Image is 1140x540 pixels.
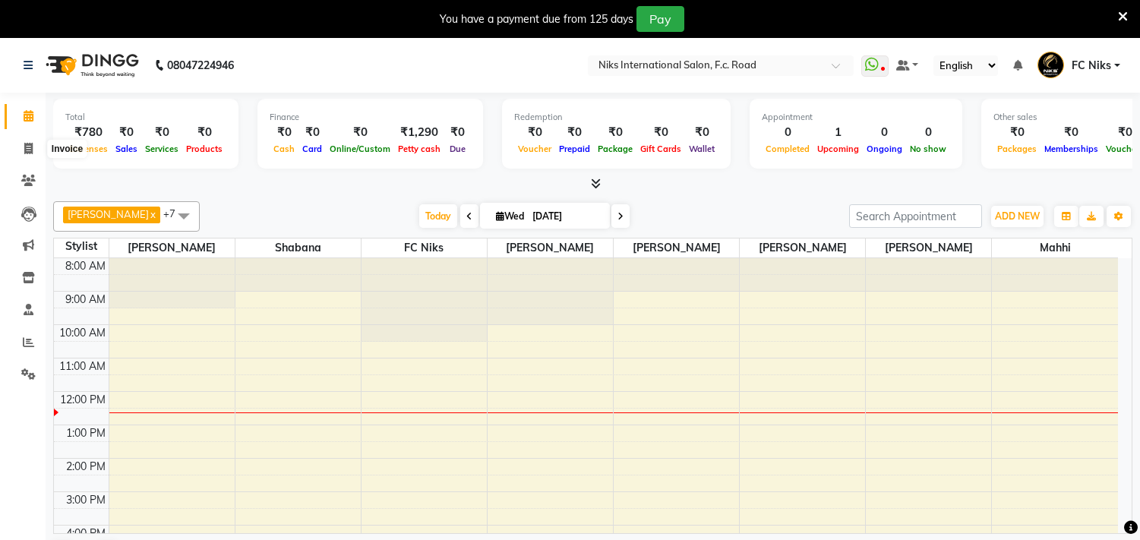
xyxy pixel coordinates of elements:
[326,144,394,154] span: Online/Custom
[163,207,187,219] span: +7
[866,238,991,257] span: [PERSON_NAME]
[109,238,235,257] span: [PERSON_NAME]
[555,144,594,154] span: Prepaid
[492,210,528,222] span: Wed
[63,492,109,508] div: 3:00 PM
[993,124,1041,141] div: ₹0
[141,144,182,154] span: Services
[65,111,226,124] div: Total
[863,144,906,154] span: Ongoing
[993,144,1041,154] span: Packages
[63,459,109,475] div: 2:00 PM
[362,238,487,257] span: FC Niks
[112,124,141,141] div: ₹0
[62,292,109,308] div: 9:00 AM
[63,425,109,441] div: 1:00 PM
[167,44,234,87] b: 08047224946
[995,210,1040,222] span: ADD NEW
[48,140,87,158] div: Invoice
[440,11,633,27] div: You have a payment due from 125 days
[849,204,982,228] input: Search Appointment
[636,124,685,141] div: ₹0
[56,358,109,374] div: 11:00 AM
[141,124,182,141] div: ₹0
[685,144,718,154] span: Wallet
[62,258,109,274] div: 8:00 AM
[394,124,444,141] div: ₹1,290
[488,238,613,257] span: [PERSON_NAME]
[594,124,636,141] div: ₹0
[594,144,636,154] span: Package
[906,124,950,141] div: 0
[991,206,1044,227] button: ADD NEW
[514,111,718,124] div: Redemption
[1037,52,1064,78] img: FC Niks
[1072,58,1111,74] span: FC Niks
[298,124,326,141] div: ₹0
[762,111,950,124] div: Appointment
[326,124,394,141] div: ₹0
[992,238,1118,257] span: Mahhi
[149,208,156,220] a: x
[614,238,739,257] span: [PERSON_NAME]
[56,325,109,341] div: 10:00 AM
[65,124,112,141] div: ₹780
[636,6,684,32] button: Pay
[514,124,555,141] div: ₹0
[182,124,226,141] div: ₹0
[182,144,226,154] span: Products
[444,124,471,141] div: ₹0
[528,205,604,228] input: 2025-09-03
[514,144,555,154] span: Voucher
[863,124,906,141] div: 0
[906,144,950,154] span: No show
[39,44,143,87] img: logo
[1041,124,1102,141] div: ₹0
[685,124,718,141] div: ₹0
[394,144,444,154] span: Petty cash
[762,124,813,141] div: 0
[446,144,469,154] span: Due
[636,144,685,154] span: Gift Cards
[298,144,326,154] span: Card
[813,144,863,154] span: Upcoming
[112,144,141,154] span: Sales
[555,124,594,141] div: ₹0
[1041,144,1102,154] span: Memberships
[270,111,471,124] div: Finance
[68,208,149,220] span: [PERSON_NAME]
[419,204,457,228] span: Today
[270,124,298,141] div: ₹0
[235,238,361,257] span: Shabana
[57,392,109,408] div: 12:00 PM
[270,144,298,154] span: Cash
[813,124,863,141] div: 1
[762,144,813,154] span: Completed
[54,238,109,254] div: Stylist
[740,238,865,257] span: [PERSON_NAME]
